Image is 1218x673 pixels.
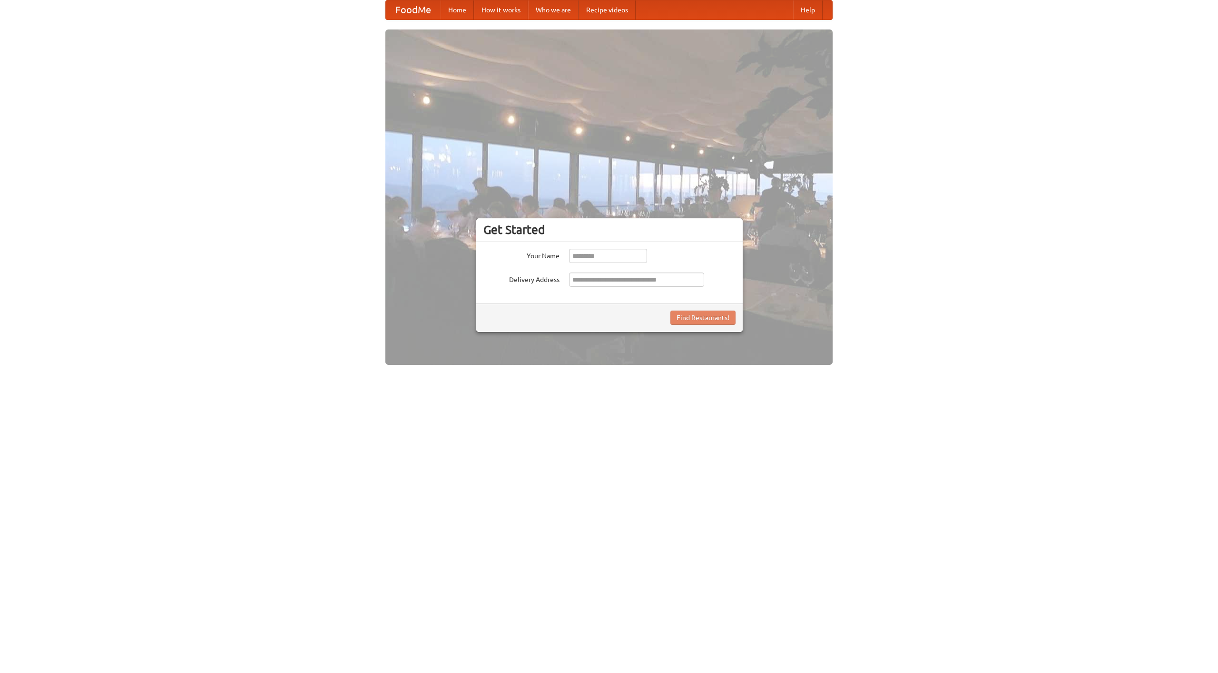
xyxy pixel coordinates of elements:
button: Find Restaurants! [670,311,736,325]
label: Delivery Address [483,273,560,284]
a: Recipe videos [579,0,636,20]
a: Home [441,0,474,20]
a: How it works [474,0,528,20]
h3: Get Started [483,223,736,237]
a: Help [793,0,823,20]
label: Your Name [483,249,560,261]
a: Who we are [528,0,579,20]
a: FoodMe [386,0,441,20]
